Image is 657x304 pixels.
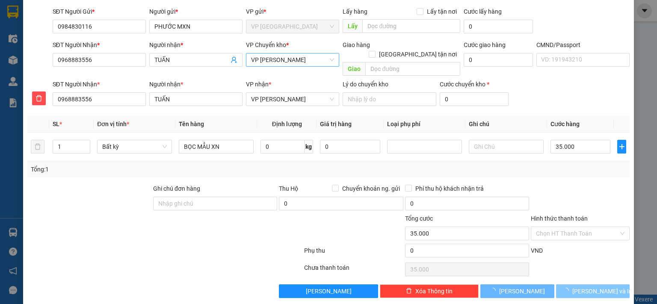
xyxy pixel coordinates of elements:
[365,62,460,76] input: Dọc đường
[53,92,146,106] input: SĐT người nhận
[53,40,146,50] div: SĐT Người Nhận
[149,92,243,106] input: Tên người nhận
[380,284,479,298] button: deleteXóa Thông tin
[33,95,45,102] span: delete
[306,286,352,296] span: [PERSON_NAME]
[412,184,487,193] span: Phí thu hộ khách nhận trả
[97,121,129,127] span: Đơn vị tính
[251,20,334,33] span: VP Trường Chinh
[550,121,580,127] span: Cước hàng
[440,80,509,89] div: Cước chuyển kho
[179,140,254,153] input: VD: Bàn, Ghế
[32,91,46,105] button: delete
[465,116,547,133] th: Ghi chú
[11,58,127,87] b: GỬI : VP [GEOGRAPHIC_DATA]
[153,185,200,192] label: Ghi chú đơn hàng
[246,41,286,48] span: VP Chuyển kho
[251,93,334,106] span: VP Hoàng Văn Thụ
[279,185,298,192] span: Thu Hộ
[563,288,572,294] span: loading
[246,81,269,88] span: VP nhận
[343,62,365,76] span: Giao
[149,40,243,50] div: Người nhận
[464,53,533,67] input: Cước giao hàng
[53,7,146,16] div: SĐT Người Gửi
[303,246,404,261] div: Phụ thu
[405,215,433,222] span: Tổng cước
[343,19,362,33] span: Lấy
[423,7,460,16] span: Lấy tận nơi
[464,20,533,33] input: Cước lấy hàng
[305,140,313,153] span: kg
[617,140,626,153] button: plus
[343,41,370,48] span: Giao hàng
[153,197,277,210] input: Ghi chú đơn hàng
[149,80,243,89] div: Người nhận
[343,92,436,106] input: Lý do chuyển kho
[279,284,378,298] button: [PERSON_NAME]
[320,121,352,127] span: Giá trị hàng
[556,284,630,298] button: [PERSON_NAME] và In
[384,116,465,133] th: Loại phụ phí
[343,81,388,88] label: Lý do chuyển kho
[53,80,146,89] div: SĐT Người Nhận
[102,140,167,153] span: Bất kỳ
[490,288,499,294] span: loading
[531,247,543,254] span: VND
[272,121,302,127] span: Định lượng
[464,41,506,48] label: Cước giao hàng
[251,53,334,66] span: VP Hoàng Gia
[406,288,412,295] span: delete
[231,56,237,63] span: user-add
[303,263,404,278] div: Chưa thanh toán
[320,140,380,153] input: 0
[415,286,453,296] span: Xóa Thông tin
[499,286,545,296] span: [PERSON_NAME]
[53,121,59,127] span: SL
[464,8,502,15] label: Cước lấy hàng
[149,7,243,16] div: Người gửi
[469,140,544,153] input: Ghi Chú
[80,21,358,32] li: 271 - [PERSON_NAME] - [GEOGRAPHIC_DATA] - [GEOGRAPHIC_DATA]
[572,286,632,296] span: [PERSON_NAME] và In
[31,165,254,174] div: Tổng: 1
[179,121,204,127] span: Tên hàng
[362,19,460,33] input: Dọc đường
[339,184,403,193] span: Chuyển khoản ng. gửi
[531,215,588,222] label: Hình thức thanh toán
[480,284,554,298] button: [PERSON_NAME]
[11,11,75,53] img: logo.jpg
[246,7,339,16] div: VP gửi
[536,40,630,50] div: CMND/Passport
[343,8,367,15] span: Lấy hàng
[618,143,626,150] span: plus
[31,140,44,153] button: delete
[376,50,460,59] span: [GEOGRAPHIC_DATA] tận nơi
